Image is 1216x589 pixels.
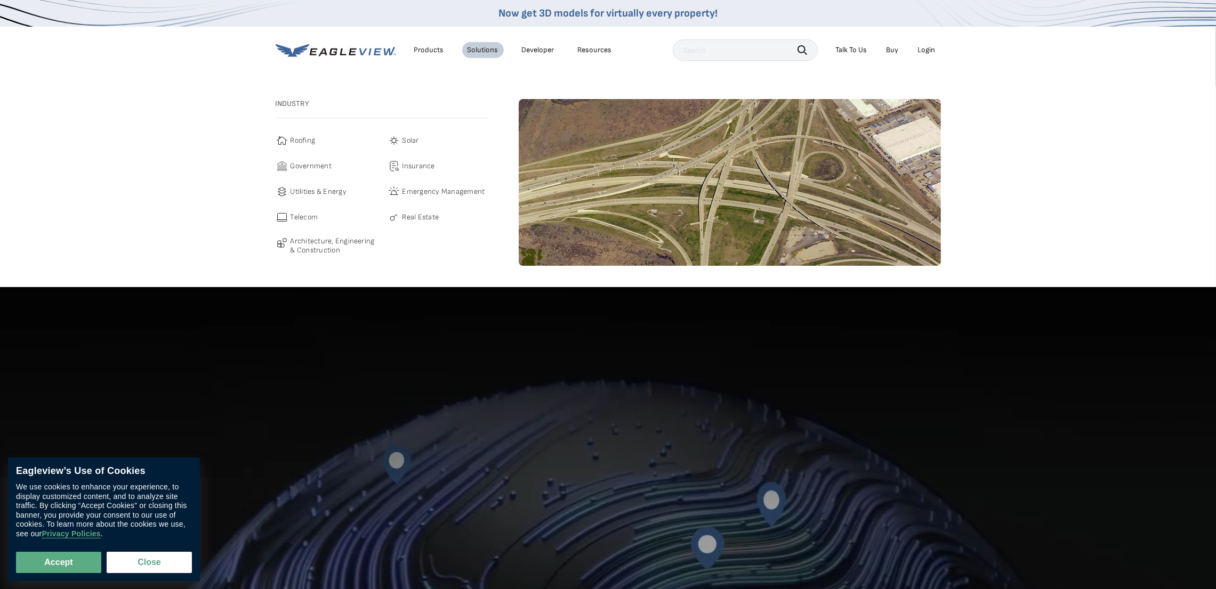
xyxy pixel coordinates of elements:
img: government-icon.svg [276,160,288,173]
span: Roofing [291,134,316,147]
a: Roofing [276,134,377,147]
span: Architecture, Engineering & Construction [291,236,377,255]
div: Eagleview’s Use of Cookies [16,465,192,477]
a: Privacy Policies [42,529,100,538]
a: Developer [522,45,554,55]
a: Utilities & Energy [276,185,377,198]
img: government-image-1.webp [519,99,941,266]
a: Architecture, Engineering & Construction [276,236,377,255]
img: telecom-icon.svg [276,211,288,224]
span: Solar [402,134,419,147]
div: Products [414,45,444,55]
span: Real Estate [402,211,439,224]
img: roofing-icon.svg [276,134,288,147]
button: Accept [16,552,101,573]
span: Government [291,160,332,173]
div: Solutions [468,45,498,55]
span: Telecom [291,211,318,224]
div: Talk To Us [836,45,867,55]
a: Now get 3D models for virtually every property! [498,7,718,20]
span: Emergency Management [402,185,485,198]
img: real-estate-icon.svg [388,211,400,224]
div: We use cookies to enhance your experience, to display customized content, and to analyze site tra... [16,482,192,538]
span: Insurance [402,160,435,173]
a: Emergency Management [388,185,489,198]
a: Government [276,160,377,173]
img: architecture-icon.svg [276,236,288,249]
img: solar-icon.svg [388,134,400,147]
div: Resources [578,45,612,55]
a: Solar [388,134,489,147]
img: utilities-icon.svg [276,185,288,198]
button: Close [107,552,192,573]
a: Telecom [276,211,377,224]
a: Buy [887,45,899,55]
img: emergency-icon.svg [388,185,400,198]
input: Search [673,39,818,61]
img: insurance-icon.svg [388,160,400,173]
h3: Industry [276,99,489,109]
div: Login [918,45,936,55]
span: Utilities & Energy [291,185,347,198]
a: Real Estate [388,211,489,224]
a: Insurance [388,160,489,173]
